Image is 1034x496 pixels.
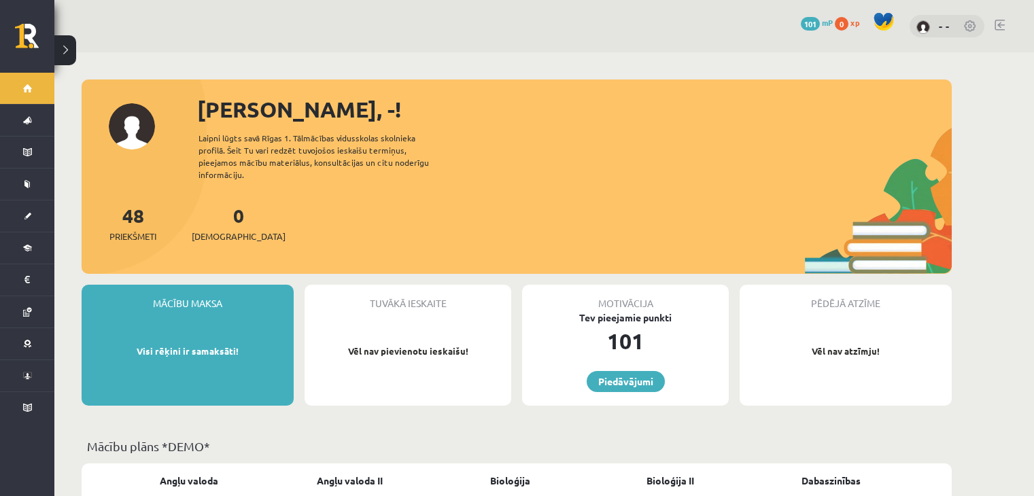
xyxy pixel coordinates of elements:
[199,132,453,181] div: Laipni lūgts savā Rīgas 1. Tālmācības vidusskolas skolnieka profilā. Šeit Tu vari redzēt tuvojošo...
[311,344,504,358] p: Vēl nav pievienotu ieskaišu!
[490,474,530,488] a: Bioloģija
[740,285,952,311] div: Pēdējā atzīme
[522,311,729,325] div: Tev pieejamie punkti
[160,474,218,488] a: Angļu valoda
[15,24,54,58] a: Rīgas 1. Tālmācības vidusskola
[522,285,729,311] div: Motivācija
[109,230,156,243] span: Priekšmeti
[746,344,945,358] p: Vēl nav atzīmju!
[87,437,946,455] p: Mācību plāns *DEMO*
[305,285,511,311] div: Tuvākā ieskaite
[317,474,383,488] a: Angļu valoda II
[801,17,820,31] span: 101
[647,474,694,488] a: Bioloģija II
[522,325,729,357] div: 101
[835,17,848,31] span: 0
[939,19,950,33] a: - -
[822,17,833,28] span: mP
[835,17,866,28] a: 0 xp
[197,93,952,126] div: [PERSON_NAME], -!
[88,344,287,358] p: Visi rēķini ir samaksāti!
[109,203,156,243] a: 48Priekšmeti
[192,203,286,243] a: 0[DEMOGRAPHIC_DATA]
[192,230,286,243] span: [DEMOGRAPHIC_DATA]
[850,17,859,28] span: xp
[82,285,294,311] div: Mācību maksa
[802,474,861,488] a: Dabaszinības
[587,371,665,392] a: Piedāvājumi
[916,20,930,34] img: - -
[801,17,833,28] a: 101 mP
